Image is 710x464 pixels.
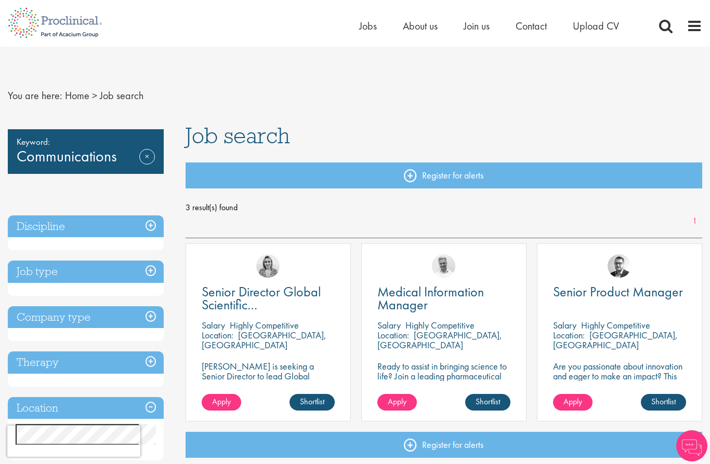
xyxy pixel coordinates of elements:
span: Keyword: [17,134,155,149]
span: Salary [202,319,225,331]
a: Apply [553,394,593,411]
a: Upload CV [573,19,619,33]
p: Highly Competitive [581,319,650,331]
span: Senior Director Global Scientific Communications [202,283,321,326]
p: Highly Competitive [405,319,475,331]
span: Location: [202,329,233,341]
span: Job search [186,121,290,149]
span: Medical Information Manager [377,283,484,313]
span: Apply [212,396,231,407]
p: [GEOGRAPHIC_DATA], [GEOGRAPHIC_DATA] [377,329,502,351]
h3: Company type [8,306,164,329]
p: Highly Competitive [230,319,299,331]
span: Salary [553,319,576,331]
span: Location: [377,329,409,341]
span: Senior Product Manager [553,283,683,301]
img: Chatbot [676,430,707,461]
p: Are you passionate about innovation and eager to make an impact? This remote position allows you ... [553,361,686,411]
h3: Location [8,397,164,419]
img: Merna Hermiz [256,254,280,278]
p: Ready to assist in bringing science to life? Join a leading pharmaceutical company to play a key ... [377,361,510,411]
a: Shortlist [641,394,686,411]
p: [GEOGRAPHIC_DATA], [GEOGRAPHIC_DATA] [553,329,678,351]
a: Shortlist [290,394,335,411]
a: Apply [377,394,417,411]
div: Communications [8,129,164,174]
p: [PERSON_NAME] is seeking a Senior Director to lead Global Scientific Communications to join our c... [202,361,335,411]
a: 1 [687,215,702,227]
h3: Therapy [8,351,164,374]
img: Joshua Bye [432,254,455,278]
span: Job search [100,89,143,102]
a: Senior Product Manager [553,285,686,298]
span: You are here: [8,89,62,102]
span: Salary [377,319,401,331]
h3: Discipline [8,215,164,238]
a: Medical Information Manager [377,285,510,311]
a: Senior Director Global Scientific Communications [202,285,335,311]
p: [GEOGRAPHIC_DATA], [GEOGRAPHIC_DATA] [202,329,326,351]
span: 3 result(s) found [186,200,703,215]
span: Apply [388,396,406,407]
a: breadcrumb link [65,89,89,102]
span: Location: [553,329,585,341]
a: About us [403,19,438,33]
a: Register for alerts [186,162,703,188]
a: Shortlist [465,394,510,411]
span: > [92,89,97,102]
a: Contact [516,19,547,33]
a: Register for alerts [186,432,703,458]
img: Niklas Kaminski [608,254,631,278]
a: Remove [139,149,155,179]
span: Apply [563,396,582,407]
a: Apply [202,394,241,411]
h3: Job type [8,261,164,283]
iframe: reCAPTCHA [7,426,140,457]
a: Join us [464,19,490,33]
a: Jobs [359,19,377,33]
